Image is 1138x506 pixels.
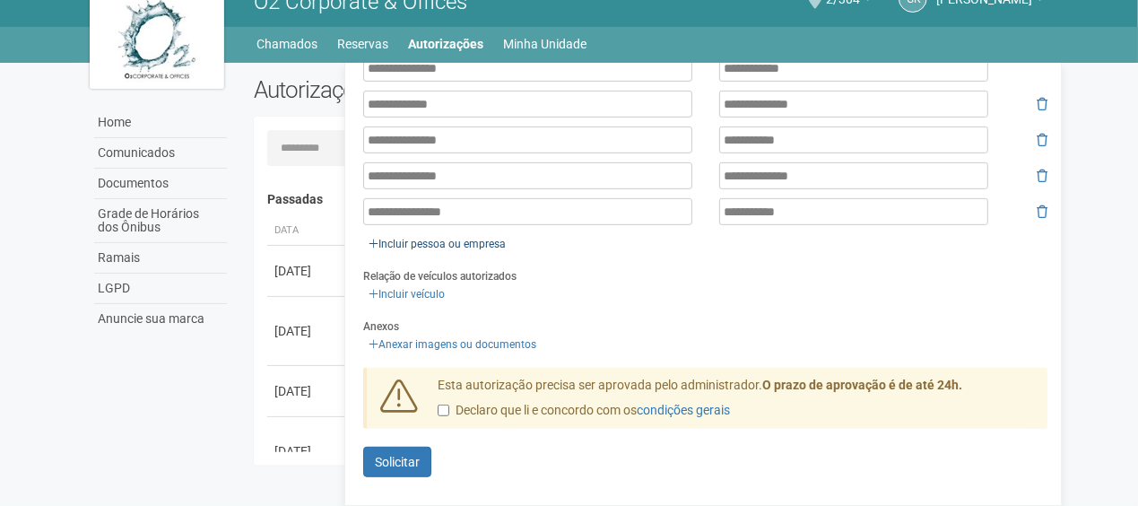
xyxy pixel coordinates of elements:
[94,169,227,199] a: Documentos
[375,455,420,469] span: Solicitar
[94,199,227,243] a: Grade de Horários dos Ônibus
[363,318,399,335] label: Anexos
[274,382,341,400] div: [DATE]
[257,31,318,57] a: Chamados
[637,403,730,417] a: condições gerais
[274,442,341,460] div: [DATE]
[363,284,450,304] a: Incluir veículo
[409,31,484,57] a: Autorizações
[363,268,517,284] label: Relação de veículos autorizados
[254,76,638,103] h2: Autorizações
[363,447,431,477] button: Solicitar
[1037,170,1047,182] i: Remover
[274,322,341,340] div: [DATE]
[338,31,389,57] a: Reservas
[762,378,962,392] strong: O prazo de aprovação é de até 24h.
[274,262,341,280] div: [DATE]
[424,377,1048,429] div: Esta autorização precisa ser aprovada pelo administrador.
[1037,134,1047,146] i: Remover
[94,243,227,274] a: Ramais
[94,304,227,334] a: Anuncie sua marca
[94,138,227,169] a: Comunicados
[267,193,1036,206] h4: Passadas
[267,216,348,246] th: Data
[363,234,511,254] a: Incluir pessoa ou empresa
[363,335,542,354] a: Anexar imagens ou documentos
[94,108,227,138] a: Home
[438,402,730,420] label: Declaro que li e concordo com os
[504,31,587,57] a: Minha Unidade
[1037,98,1047,110] i: Remover
[94,274,227,304] a: LGPD
[1037,205,1047,218] i: Remover
[438,405,449,416] input: Declaro que li e concordo com oscondições gerais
